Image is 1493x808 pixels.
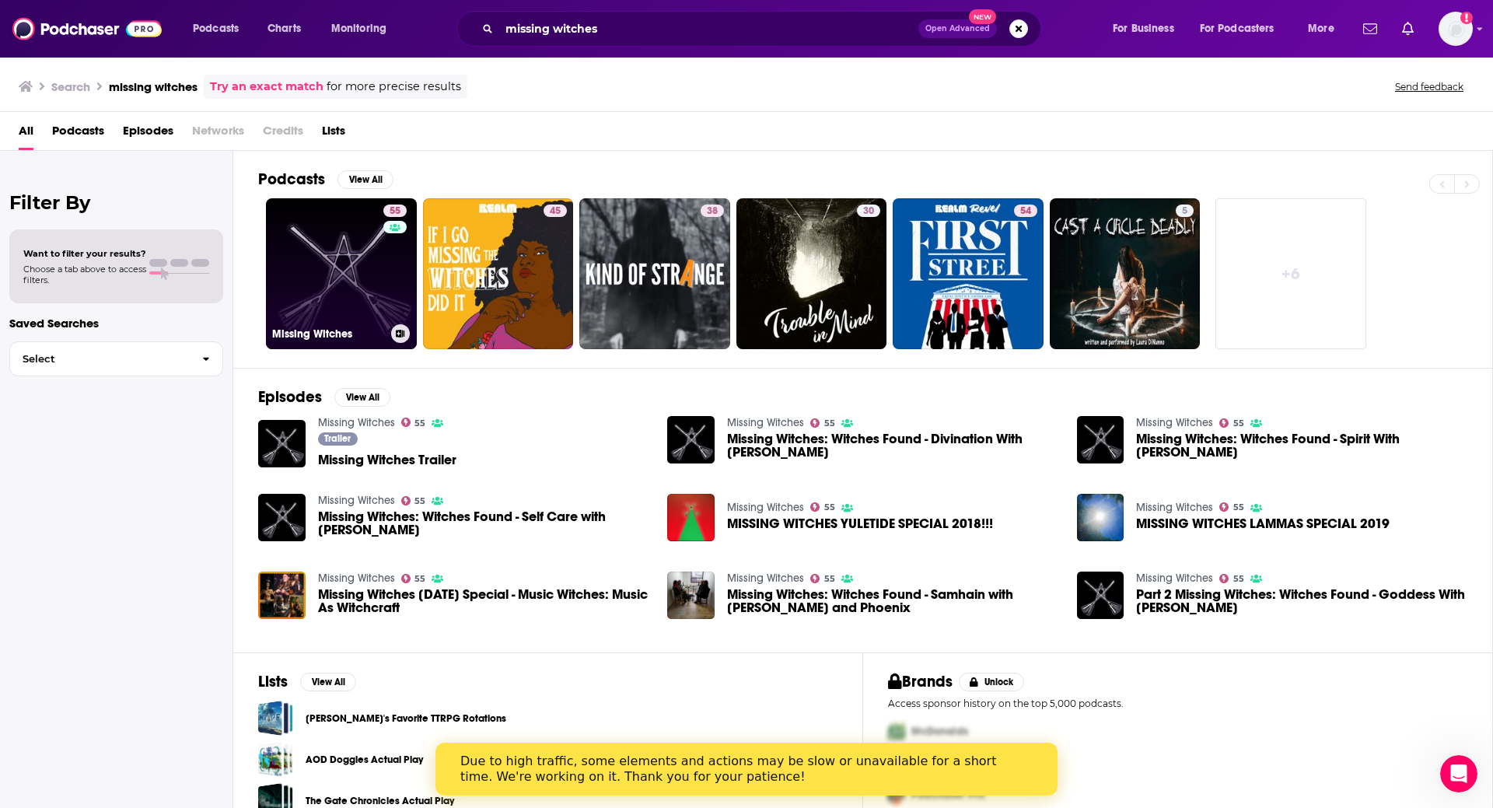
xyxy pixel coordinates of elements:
a: Podcasts [52,118,104,150]
a: AOD Doggies Actual Play [306,751,423,768]
a: Missing Witches: Witches Found - Spirit With Annie [1136,432,1467,459]
button: open menu [182,16,259,41]
a: Missing Witches [318,416,395,429]
img: First Pro Logo [882,715,911,747]
img: Missing Witches: Witches Found - Spirit With Annie [1077,416,1124,463]
img: Missing Witches: Witches Found - Divination With Reeta [667,416,715,463]
a: All [19,118,33,150]
a: Try an exact match [210,78,323,96]
a: Episodes [123,118,173,150]
span: 55 [414,575,425,582]
span: Podchaser Pro [911,789,984,802]
a: 45 [544,205,567,217]
iframe: Intercom live chat banner [435,743,1058,796]
button: Send feedback [1390,80,1468,93]
a: Missing Witches [318,494,395,507]
a: [PERSON_NAME]'s Favorite TTRPG Rotations [306,710,506,727]
span: Missing Witches: Witches Found - Spirit With [PERSON_NAME] [1136,432,1467,459]
a: EpisodesView All [258,387,390,407]
span: Monitoring [331,18,386,40]
a: Missing Witches [727,501,804,514]
a: 38 [579,198,730,349]
h2: Episodes [258,387,322,407]
a: Missing Witches: Witches Found - Divination With Reeta [727,432,1058,459]
a: 55 [401,574,426,583]
a: 55Missing Witches [266,198,417,349]
img: Podchaser - Follow, Share and Rate Podcasts [12,14,162,44]
a: +6 [1215,198,1366,349]
span: More [1308,18,1334,40]
a: Missing Witches [318,572,395,585]
span: Missing Witches: Witches Found - Divination With [PERSON_NAME] [727,432,1058,459]
span: Charts [267,18,301,40]
button: open menu [1190,16,1297,41]
span: McDonalds [911,725,968,738]
a: Snow's Favorite TTRPG Rotations [258,701,293,736]
a: Charts [257,16,310,41]
img: MISSING WITCHES YULETIDE SPECIAL 2018!!! [667,494,715,541]
a: 54 [1014,205,1037,217]
span: 38 [707,204,718,219]
a: 30 [736,198,887,349]
img: Missing Witches Trailer [258,420,306,467]
a: 38 [701,205,724,217]
h2: Lists [258,672,288,691]
span: Networks [192,118,244,150]
img: Missing Witches: Witches Found - Self Care with Beisha [258,494,306,541]
a: Missing Witches Beltane Special - Music Witches: Music As Witchcraft [258,572,306,619]
a: Missing Witches: Witches Found - Samhain with Reeta and Phoenix [667,572,715,619]
svg: Add a profile image [1460,12,1473,24]
a: 30 [857,205,880,217]
a: 45 [423,198,574,349]
span: Missing Witches: Witches Found - Samhain with [PERSON_NAME] and Phoenix [727,588,1058,614]
span: 55 [824,420,835,427]
span: 30 [863,204,874,219]
a: Show notifications dropdown [1357,16,1383,42]
button: Unlock [959,673,1025,691]
iframe: Intercom live chat [1440,755,1477,792]
img: MISSING WITCHES LAMMAS SPECIAL 2019 [1077,494,1124,541]
button: View All [300,673,356,691]
button: Open AdvancedNew [918,19,997,38]
button: open menu [1102,16,1194,41]
a: 55 [401,496,426,505]
img: User Profile [1439,12,1473,46]
button: open menu [320,16,407,41]
span: Part 2 Missing Witches: Witches Found - Goddess With [PERSON_NAME] [1136,588,1467,614]
img: Part 2 Missing Witches: Witches Found - Goddess With Phoenix [1077,572,1124,619]
a: Missing Witches: Witches Found - Self Care with Beisha [318,510,649,537]
p: Access sponsor history on the top 5,000 podcasts. [888,698,1467,709]
input: Search podcasts, credits, & more... [499,16,918,41]
span: 55 [824,575,835,582]
a: 55 [1219,574,1244,583]
a: 54 [893,198,1044,349]
a: 55 [810,574,835,583]
a: 55 [383,205,407,217]
span: Podcasts [193,18,239,40]
span: 54 [1020,204,1031,219]
a: Missing Witches [1136,501,1213,514]
a: Missing Witches Trailer [318,453,456,467]
span: MISSING WITCHES YULETIDE SPECIAL 2018!!! [727,517,993,530]
span: Trailer [324,434,351,443]
a: Missing Witches: Witches Found - Samhain with Reeta and Phoenix [727,588,1058,614]
span: Missing Witches [DATE] Special - Music Witches: Music As Witchcraft [318,588,649,614]
a: Missing Witches [1136,572,1213,585]
a: 55 [1219,502,1244,512]
span: 55 [1233,420,1244,427]
button: Select [9,341,223,376]
span: Logged in as jfalkner [1439,12,1473,46]
span: for more precise results [327,78,461,96]
a: Part 2 Missing Witches: Witches Found - Goddess With Phoenix [1136,588,1467,614]
h3: missing witches [109,79,198,94]
span: MISSING WITCHES LAMMAS SPECIAL 2019 [1136,517,1390,530]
